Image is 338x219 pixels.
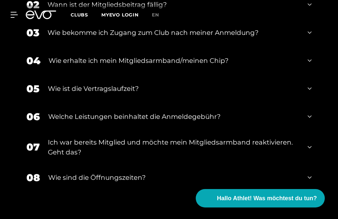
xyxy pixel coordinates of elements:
[26,81,40,96] div: 05
[49,56,299,66] div: Wie erhalte ich mein Mitgliedsarmband/meinen Chip?
[26,140,40,154] div: 07
[217,194,317,203] span: Hallo Athlet! Was möchtest du tun?
[152,11,167,19] a: en
[71,12,101,18] a: Clubs
[101,12,139,18] a: MYEVO LOGIN
[196,189,325,207] button: Hallo Athlet! Was möchtest du tun?
[26,53,40,68] div: 04
[71,12,88,18] span: Clubs
[26,170,40,185] div: 08
[48,137,299,157] div: Ich war bereits Mitglied und möchte mein Mitgliedsarmband reaktivieren. Geht das?
[48,173,299,182] div: Wie sind die Öffnungszeiten?
[48,28,299,38] div: Wie bekomme ich Zugang zum Club nach meiner Anmeldung?
[26,109,40,124] div: 06
[26,25,39,40] div: 03
[48,84,299,94] div: Wie ist die Vertragslaufzeit?
[152,12,159,18] span: en
[48,112,299,122] div: Welche Leistungen beinhaltet die Anmeldegebühr?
